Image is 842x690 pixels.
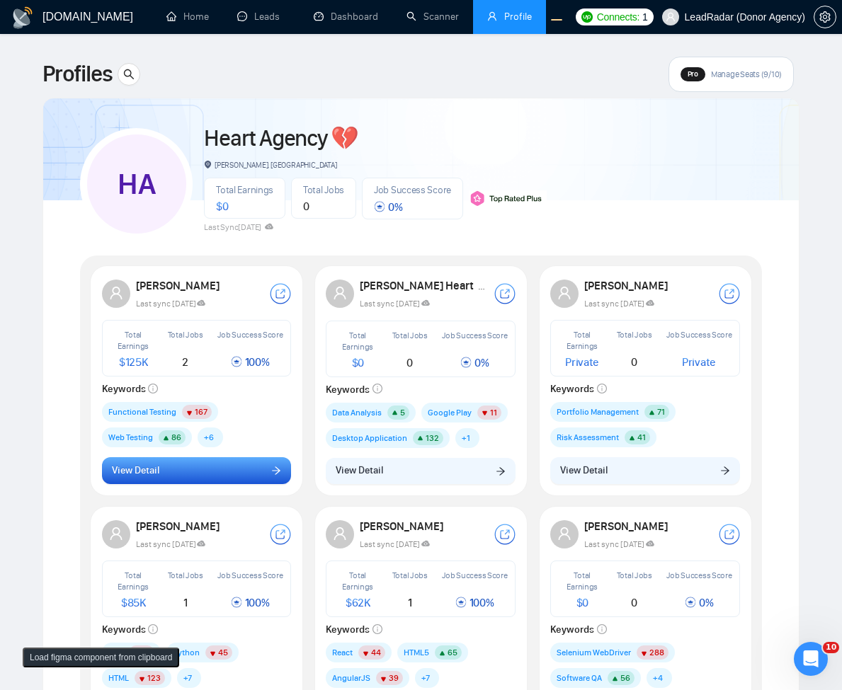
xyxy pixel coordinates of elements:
[336,463,383,478] span: View Detail
[346,596,370,609] span: $ 62K
[657,407,665,417] span: 71
[487,11,497,21] span: user
[342,330,373,352] span: Total Earnings
[303,184,344,196] span: Total Jobs
[204,161,212,168] span: environment
[112,463,159,478] span: View Detail
[332,406,382,420] span: Data Analysis
[550,623,607,636] strong: Keywords
[653,671,663,685] span: + 4
[303,200,309,213] span: 0
[168,570,203,580] span: Total Jobs
[118,63,140,86] button: search
[550,457,740,484] button: View Detailarrow-right
[136,297,206,311] span: Last sync [DATE]
[584,519,672,533] strong: [PERSON_NAME]
[136,279,224,292] strong: [PERSON_NAME]
[720,466,730,476] span: arrow-right
[597,384,607,393] span: info-circle
[408,596,412,609] span: 1
[442,570,508,580] span: Job Success Score
[148,384,158,393] span: info-circle
[11,6,34,29] img: logo
[102,383,159,395] strong: Keywords
[504,11,532,23] span: Profile
[597,624,607,634] span: info-circle
[136,519,224,533] strong: [PERSON_NAME]
[682,355,716,369] span: Private
[121,596,146,609] span: $ 85K
[216,184,273,196] span: Total Earnings
[183,596,188,609] span: 1
[204,125,358,152] a: Heart Agency 💔
[666,330,732,340] span: Job Success Score
[617,330,652,340] span: Total Jobs
[455,596,494,609] span: 100 %
[617,570,652,580] span: Total Jobs
[462,431,470,445] span: + 1
[557,527,571,541] span: user
[332,671,370,685] span: AngularJS
[326,623,382,636] strong: Keywords
[666,12,676,22] span: user
[217,330,283,340] span: Job Success Score
[372,624,382,634] span: info-circle
[426,433,439,443] span: 132
[109,527,123,541] span: user
[469,190,547,207] img: top_rated_plus
[42,57,112,91] span: Profiles
[584,538,654,551] span: Last sync [DATE]
[620,673,630,683] span: 56
[342,570,373,592] span: Total Earnings
[326,458,516,485] button: View Detailarrow-right
[560,463,608,478] span: View Detail
[557,671,602,685] span: Software QA
[642,9,648,25] span: 1
[182,355,188,369] span: 2
[360,538,430,551] span: Last sync [DATE]
[360,279,494,292] strong: [PERSON_NAME] Heart
[478,279,494,295] img: top_rated
[204,430,214,444] span: + 6
[360,297,430,311] span: Last sync [DATE]
[557,430,619,444] span: Risk Assessment
[448,648,457,657] span: 65
[400,408,405,418] span: 5
[204,160,336,170] span: [PERSON_NAME], [GEOGRAPHIC_DATA]
[204,222,273,232] span: Last Sync [DATE]
[567,570,598,592] span: Total Earnings
[637,432,646,442] span: 41
[87,134,186,234] div: HA
[271,466,281,476] span: arrow-right
[685,596,713,609] span: 0 %
[332,645,353,660] span: React
[360,519,448,533] strong: [PERSON_NAME]
[118,330,149,351] span: Total Earnings
[372,384,382,393] span: info-circle
[406,11,459,23] a: searchScanner
[557,286,571,300] span: user
[231,596,270,609] span: 100 %
[597,9,639,25] span: Connects:
[406,356,413,369] span: 0
[118,570,149,592] span: Total Earnings
[814,11,836,23] span: setting
[392,570,428,580] span: Total Jobs
[565,355,599,369] span: Private
[102,623,159,636] strong: Keywords
[814,11,836,23] a: setting
[649,648,664,657] span: 288
[631,355,637,369] span: 0
[168,330,203,340] span: Total Jobs
[576,596,588,609] span: $ 0
[666,570,732,580] span: Job Success Score
[217,570,283,580] span: Job Success Score
[231,355,270,369] span: 100 %
[557,645,631,660] span: Selenium WebDriver
[496,466,506,476] span: arrow-right
[392,330,428,340] span: Total Jobs
[374,200,402,214] span: 0 %
[314,11,378,23] a: dashboardDashboard
[136,538,206,551] span: Last sync [DATE]
[460,356,489,369] span: 0 %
